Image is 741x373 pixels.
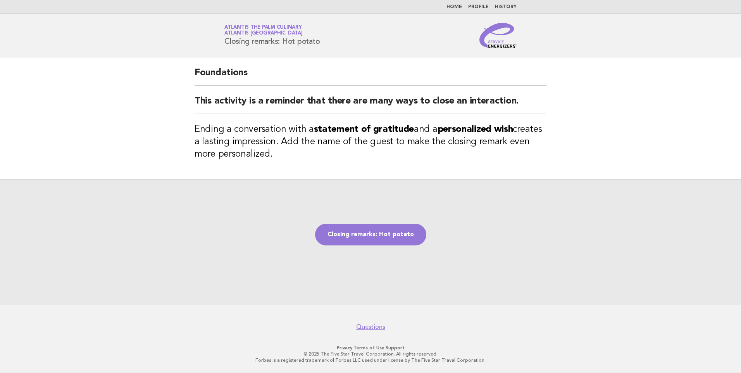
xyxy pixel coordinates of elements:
[356,323,385,331] a: Questions
[337,345,352,351] a: Privacy
[133,351,608,357] p: © 2025 The Five Star Travel Corporation. All rights reserved.
[224,25,320,45] h1: Closing remarks: Hot potato
[133,357,608,363] p: Forbes is a registered trademark of Forbes LLC used under license by The Five Star Travel Corpora...
[479,23,517,48] img: Service Energizers
[353,345,384,351] a: Terms of Use
[195,95,546,114] h2: This activity is a reminder that there are many ways to close an interaction.
[315,224,426,245] a: Closing remarks: Hot potato
[224,25,303,36] a: Atlantis The Palm CulinaryAtlantis [GEOGRAPHIC_DATA]
[224,31,303,36] span: Atlantis [GEOGRAPHIC_DATA]
[468,5,489,9] a: Profile
[446,5,462,9] a: Home
[195,67,546,86] h2: Foundations
[133,345,608,351] p: · ·
[438,125,513,134] strong: personalized wish
[314,125,414,134] strong: statement of gratitude
[386,345,405,351] a: Support
[195,123,546,161] h3: Ending a conversation with a and a creates a lasting impression. Add the name of the guest to mak...
[495,5,517,9] a: History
